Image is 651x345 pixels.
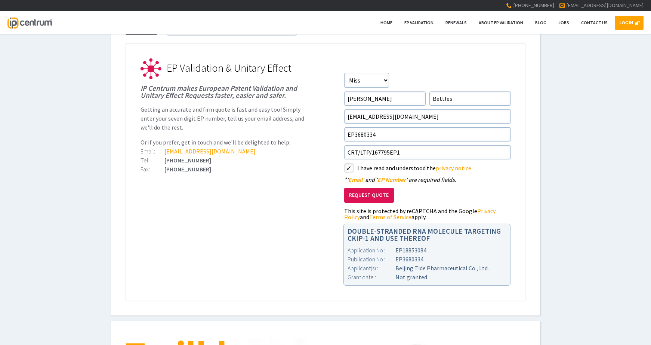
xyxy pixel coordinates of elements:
button: Request Quote [344,188,394,203]
span: Blog [535,20,546,25]
span: EP Validation & Unitary Effect [167,61,291,75]
a: Blog [530,16,551,30]
a: [EMAIL_ADDRESS][DOMAIN_NAME] [164,147,256,155]
span: Jobs [558,20,569,25]
div: ' ' and ' ' are required fields. [344,177,511,183]
label: I have read and understood the [357,163,511,173]
span: Contact Us [581,20,608,25]
a: Privacy Policy [344,207,496,221]
a: EP Validation [399,16,438,30]
div: [PHONE_NUMBER] [141,166,307,172]
div: Beijing Tide Pharmaceutical Co., Ltd. [348,264,507,273]
h1: IP Centrum makes European Patent Validation and Unitary Effect Requests faster, easier and safer. [141,85,307,99]
input: First Name [344,91,426,106]
a: About EP Validation [474,16,528,30]
input: Email [344,109,511,124]
div: Applicant(s) : [348,264,395,273]
div: Tel: [141,157,164,163]
div: Not granted [348,273,507,282]
h1: DOUBLE-STRANDED RNA MOLECULE TARGETING CKIP-1 AND USE THEREOF [348,228,507,242]
div: EP3680334 [348,255,507,264]
a: LOG IN [615,16,644,30]
div: Publication No : [348,255,395,264]
p: Or if you prefer, get in touch and we'll be delighted to help: [141,138,307,147]
input: Surname [429,91,511,106]
span: Renewals [445,20,467,25]
div: This site is protected by reCAPTCHA and the Google and apply. [344,208,511,220]
a: Home [376,16,397,30]
span: About EP Validation [479,20,523,25]
div: Email: [141,148,164,154]
a: privacy notice [436,164,471,172]
div: [PHONE_NUMBER] [141,157,307,163]
p: Getting an accurate and firm quote is fast and easy too! Simply enter your seven digit EP number,... [141,105,307,132]
label: styled-checkbox [344,163,354,173]
span: EP Number [377,176,406,183]
a: IP Centrum [7,11,52,34]
div: EP18853084 [348,246,507,255]
div: Application No : [348,246,395,255]
a: Jobs [553,16,574,30]
a: [EMAIL_ADDRESS][DOMAIN_NAME] [566,2,644,9]
a: Terms of Service [369,213,411,221]
span: Home [380,20,392,25]
a: Contact Us [576,16,613,30]
div: Fax: [141,166,164,172]
input: EP Number [344,127,511,142]
span: [PHONE_NUMBER] [513,2,554,9]
a: Renewals [441,16,472,30]
div: Grant date : [348,273,395,282]
span: EP Validation [404,20,434,25]
span: Email [348,176,362,183]
input: Your Reference [344,145,511,159]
